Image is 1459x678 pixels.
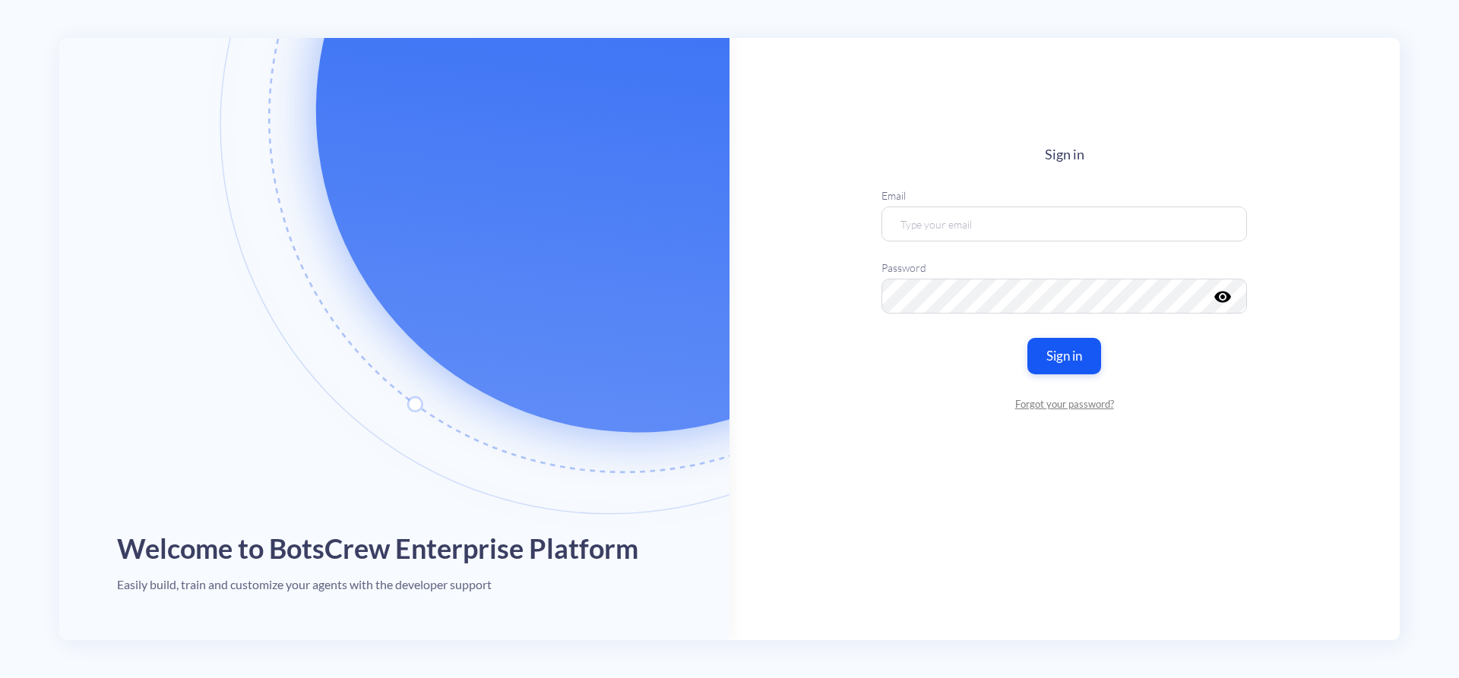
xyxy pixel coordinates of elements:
[881,206,1247,241] input: Type your email
[881,396,1247,412] a: Forgot your password?
[117,532,638,565] h1: Welcome to BotsCrew Enterprise Platform
[881,259,1247,275] label: Password
[1214,287,1230,296] button: visibility
[881,147,1247,163] h4: Sign in
[1214,287,1233,305] i: visibility
[1028,337,1102,374] button: Sign in
[117,577,492,591] h4: Easily build, train and customize your agents with the developer support
[881,187,1247,203] label: Email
